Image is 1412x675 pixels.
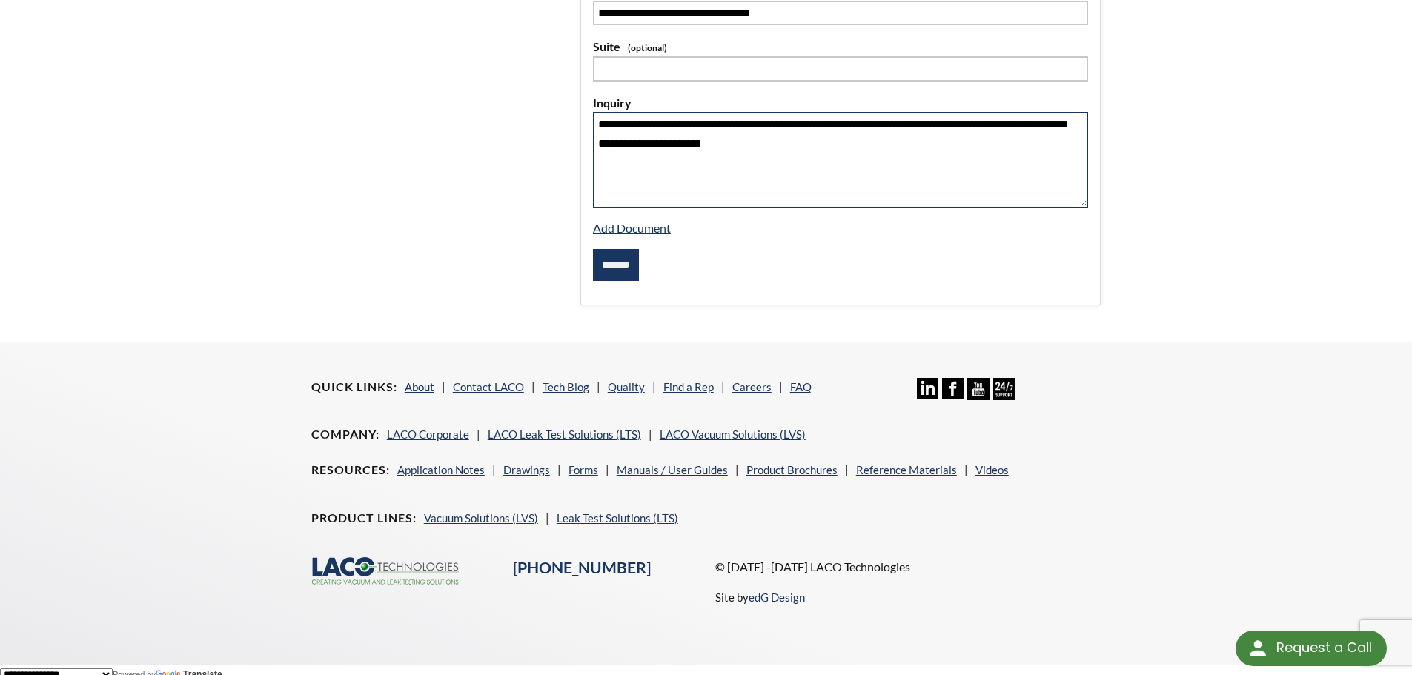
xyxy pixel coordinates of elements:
[1246,636,1270,660] img: round button
[593,93,1088,113] label: Inquiry
[1276,631,1372,665] div: Request a Call
[715,588,805,606] p: Site by
[608,380,645,393] a: Quality
[1236,631,1387,666] div: Request a Call
[311,427,379,442] h4: Company
[513,558,651,577] a: [PHONE_NUMBER]
[663,380,714,393] a: Find a Rep
[617,463,728,476] a: Manuals / User Guides
[993,378,1015,399] img: 24/7 Support Icon
[660,428,806,441] a: LACO Vacuum Solutions (LVS)
[488,428,641,441] a: LACO Leak Test Solutions (LTS)
[593,37,1088,56] label: Suite
[715,557,1101,576] p: © [DATE] -[DATE] LACO Technologies
[311,379,397,395] h4: Quick Links
[405,380,434,393] a: About
[311,462,390,478] h4: Resources
[424,511,538,525] a: Vacuum Solutions (LVS)
[746,463,838,476] a: Product Brochures
[593,221,671,235] a: Add Document
[311,511,417,526] h4: Product Lines
[387,428,469,441] a: LACO Corporate
[993,389,1015,402] a: 24/7 Support
[569,463,598,476] a: Forms
[453,380,524,393] a: Contact LACO
[557,511,678,525] a: Leak Test Solutions (LTS)
[975,463,1009,476] a: Videos
[790,380,812,393] a: FAQ
[749,591,805,604] a: edG Design
[732,380,772,393] a: Careers
[856,463,957,476] a: Reference Materials
[397,463,485,476] a: Application Notes
[503,463,550,476] a: Drawings
[543,380,589,393] a: Tech Blog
